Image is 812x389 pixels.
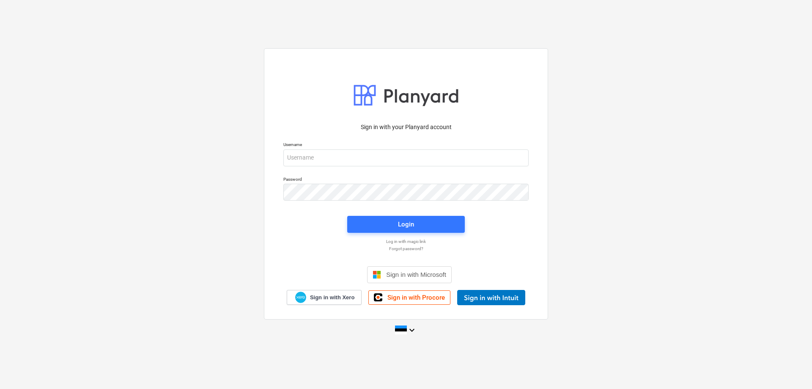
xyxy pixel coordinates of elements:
p: Password [283,177,529,184]
span: Sign in with Xero [310,294,354,301]
a: Sign in with Procore [368,290,450,305]
span: Sign in with Procore [387,294,445,301]
input: Username [283,149,529,166]
button: Login [347,216,465,233]
a: Sign in with Xero [287,290,362,305]
div: Login [398,219,414,230]
p: Sign in with your Planyard account [283,123,529,132]
a: Log in with magic link [279,239,533,244]
img: Xero logo [295,292,306,303]
p: Username [283,142,529,149]
i: keyboard_arrow_down [407,325,417,335]
span: Sign in with Microsoft [386,271,446,278]
a: Forgot password? [279,246,533,251]
img: Microsoft logo [373,270,381,279]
